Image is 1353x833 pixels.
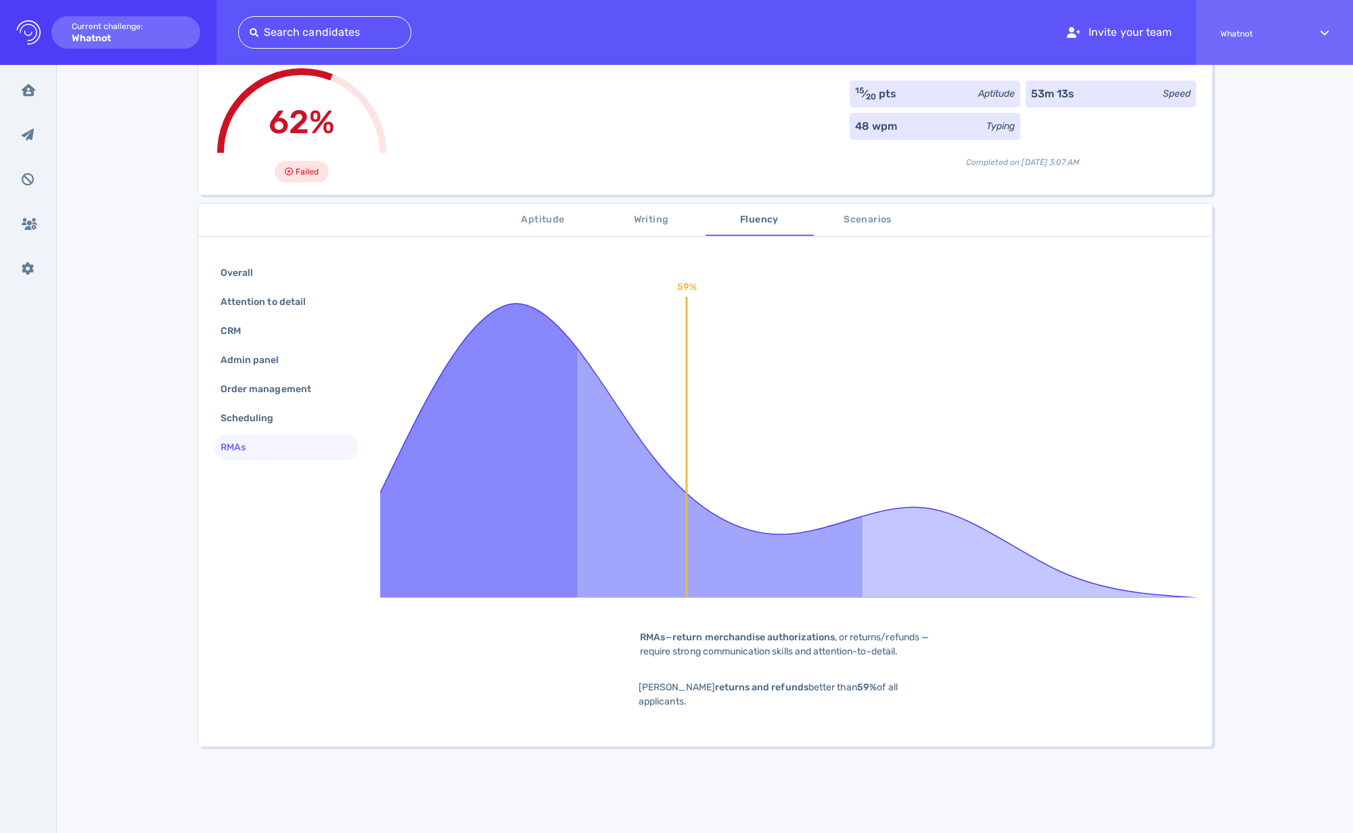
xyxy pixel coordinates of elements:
div: 53m 13s [1031,86,1074,102]
div: 48 wpm [855,118,897,135]
sup: 15 [855,86,864,95]
span: [PERSON_NAME] better than of all applicants. [639,682,898,707]
text: 59% [676,281,696,293]
b: return merchandise authorizations [672,632,835,643]
div: CRM [218,321,257,341]
sub: 20 [866,92,876,101]
div: Scheduling [218,408,290,428]
div: Typing [986,119,1015,133]
span: Fluency [714,212,806,229]
span: 62% [269,103,335,141]
b: 59% [857,682,877,693]
span: Aptitude [497,212,589,229]
b: returns and refunds [715,682,808,693]
div: RMAs [218,437,262,457]
div: Order management [218,379,327,399]
div: ⁄ pts [855,86,897,102]
div: Attention to detail [218,292,322,312]
div: Completed on [DATE] 3:07 AM [850,145,1196,168]
b: RMAs [640,632,665,643]
div: Overall [218,263,269,283]
div: Admin panel [218,350,296,370]
div: — , or returns/refunds — require strong communication skills and attention-to-detail. [619,630,957,659]
div: Speed [1163,87,1191,101]
span: Writing [605,212,697,229]
span: Failed [296,164,319,180]
span: Whatnot [1220,29,1296,39]
div: Aptitude [978,87,1015,101]
span: Scenarios [822,212,914,229]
